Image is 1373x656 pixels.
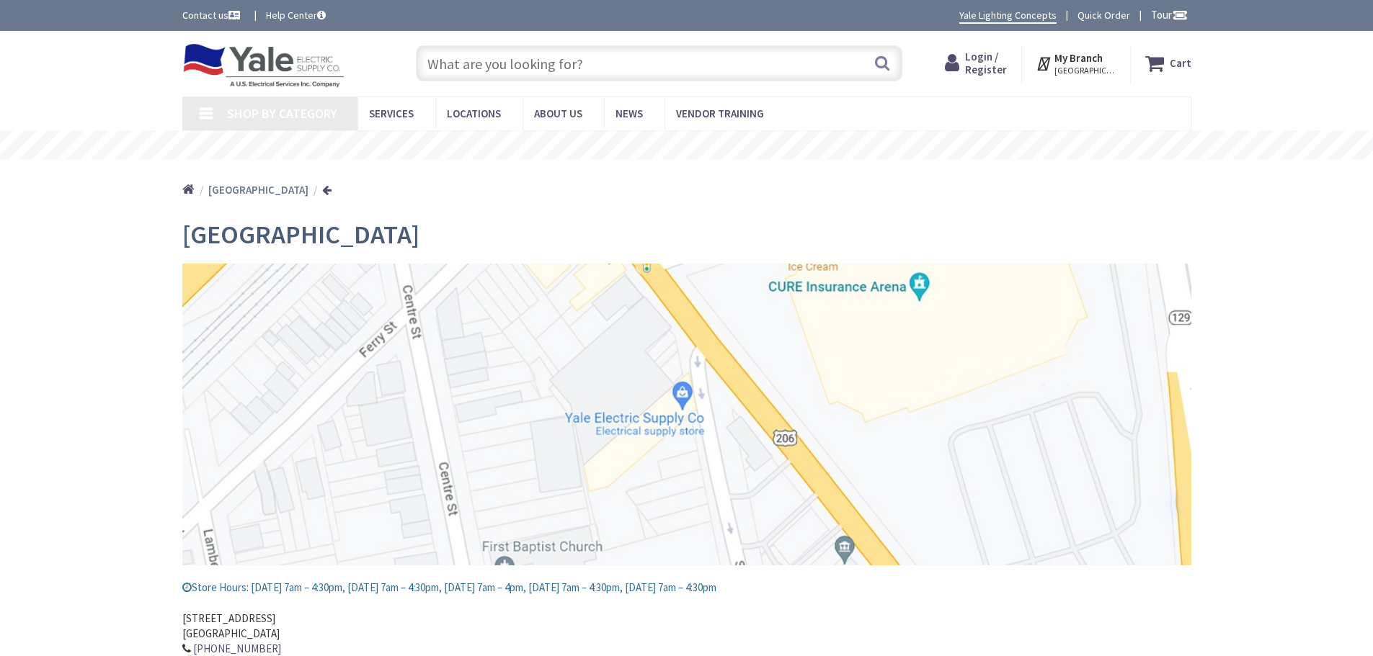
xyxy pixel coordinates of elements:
a: Cart [1145,50,1191,76]
span: Store Hours: [DATE] 7am – 4:30pm, [DATE] 7am – 4:30pm, [DATE] 7am – 4pm, [DATE] 7am – 4:30pm, [DA... [182,580,716,594]
strong: Cart [1170,50,1191,76]
span: News [616,107,643,120]
a: Quick Order [1077,8,1130,22]
a: [PHONE_NUMBER] [193,641,281,656]
a: Yale Lighting Concepts [959,8,1057,24]
a: Help Center [266,8,326,22]
div: My Branch [GEOGRAPHIC_DATA], [GEOGRAPHIC_DATA] [1036,50,1116,76]
span: Services [369,107,414,120]
span: Locations [447,107,501,120]
span: Tour [1151,8,1188,22]
span: [GEOGRAPHIC_DATA], [GEOGRAPHIC_DATA] [1054,65,1116,76]
img: Yale Electric Supply Co. [182,43,345,88]
strong: [GEOGRAPHIC_DATA] [208,183,308,197]
span: [GEOGRAPHIC_DATA] [182,218,419,251]
input: What are you looking for? [416,45,902,81]
span: Login / Register [965,50,1007,76]
strong: My Branch [1054,51,1103,65]
span: Shop By Category [227,105,337,122]
span: Vendor Training [676,107,764,120]
span: About Us [534,107,582,120]
a: Contact us [182,8,243,22]
a: Login / Register [945,50,1007,76]
img: Trenton Yale_3.jpg [182,264,1191,565]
